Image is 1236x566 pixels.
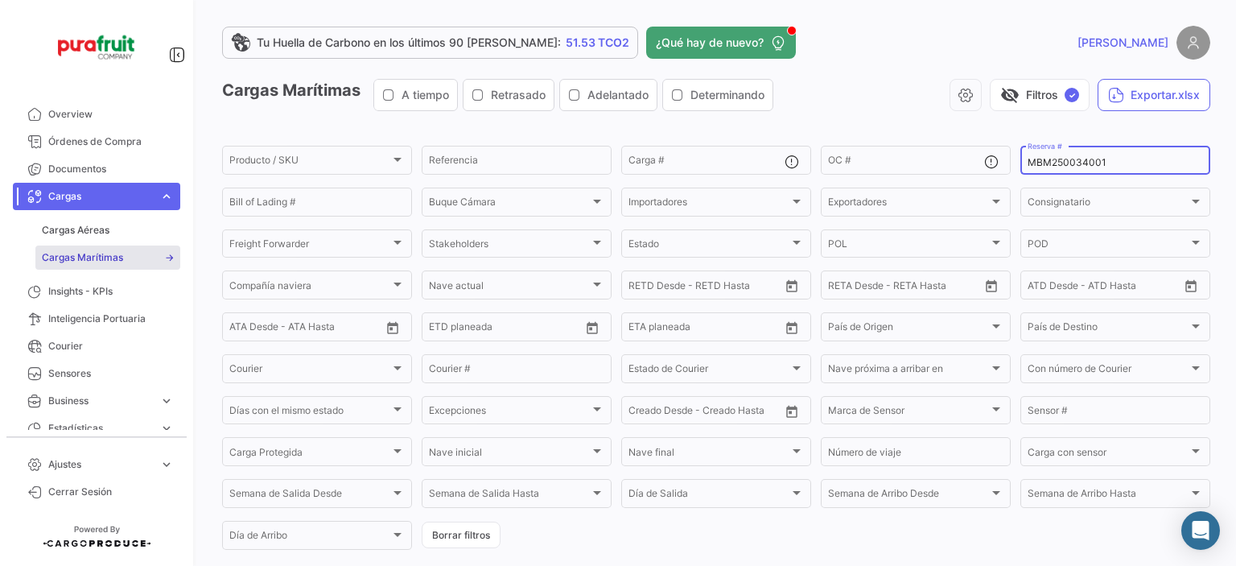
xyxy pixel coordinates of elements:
span: Stakeholders [429,241,590,252]
span: País de Destino [1028,324,1189,335]
span: Cargas [48,189,153,204]
button: Open calendar [979,274,1003,298]
span: A tiempo [402,87,449,103]
span: Órdenes de Compra [48,134,174,149]
span: ¿Qué hay de nuevo? [656,35,764,51]
span: Carga Protegida [229,449,390,461]
span: visibility_off [1000,85,1020,105]
span: Ajustes [48,457,153,472]
span: Adelantado [587,87,649,103]
span: Nave actual [429,282,590,293]
input: ATD Hasta [1090,282,1162,293]
button: Open calendar [780,316,804,340]
a: Tu Huella de Carbono en los últimos 90 [PERSON_NAME]:51.53 TCO2 [222,27,638,59]
span: expand_more [159,457,174,472]
span: POD [1028,241,1189,252]
input: Desde [429,324,458,335]
span: Nave inicial [429,449,590,461]
span: Marca de Sensor [828,407,989,419]
span: Sensores [48,366,174,381]
button: Exportar.xlsx [1098,79,1210,111]
a: Overview [13,101,180,128]
span: Determinando [690,87,764,103]
input: Hasta [669,324,741,335]
button: Open calendar [780,274,804,298]
input: Hasta [669,282,741,293]
button: Determinando [663,80,772,110]
span: Semana de Salida Hasta [429,490,590,502]
input: Hasta [469,324,542,335]
span: Overview [48,107,174,122]
span: Inteligencia Portuaria [48,312,174,326]
span: Retrasado [491,87,546,103]
span: Cargas Marítimas [42,250,123,265]
span: Producto / SKU [229,157,390,168]
a: Sensores [13,360,180,387]
a: Órdenes de Compra [13,128,180,155]
span: Importadores [628,199,789,210]
a: Inteligencia Portuaria [13,305,180,333]
span: Business [48,394,153,408]
span: Courier [48,339,174,353]
button: visibility_offFiltros✓ [990,79,1090,111]
span: [PERSON_NAME] [1077,35,1168,51]
span: Courier [229,366,390,377]
input: Creado Hasta [704,407,777,419]
span: Semana de Arribo Hasta [1028,490,1189,502]
h3: Cargas Marítimas [222,79,778,111]
span: expand_more [159,189,174,204]
span: Estado [628,241,789,252]
img: Logo+PuraFruit.png [56,19,137,75]
button: ¿Qué hay de nuevo? [646,27,796,59]
input: Creado Desde [628,407,693,419]
img: placeholder-user.png [1176,26,1210,60]
span: Semana de Arribo Desde [828,490,989,502]
span: Compañía naviera [229,282,390,293]
button: Open calendar [1179,274,1203,298]
span: Estado de Courier [628,366,789,377]
button: Open calendar [580,316,604,340]
span: Estadísticas [48,421,153,436]
input: Desde [828,282,857,293]
span: Freight Forwarder [229,241,390,252]
span: Carga con sensor [1028,449,1189,461]
span: Nave próxima a arribar en [828,366,989,377]
a: Courier [13,333,180,360]
input: Hasta [868,282,941,293]
input: ATD Desde [1028,282,1078,293]
input: Desde [628,282,657,293]
span: Día de Salida [628,490,789,502]
a: Cargas Aéreas [35,218,180,242]
span: POL [828,241,989,252]
span: expand_more [159,421,174,436]
span: Tu Huella de Carbono en los últimos 90 [PERSON_NAME]: [257,35,561,51]
span: Semana de Salida Desde [229,490,390,502]
span: Excepciones [429,407,590,419]
a: Documentos [13,155,180,183]
span: Nave final [628,449,789,461]
button: Borrar filtros [422,522,501,548]
input: ATA Hasta [290,324,362,335]
span: País de Origen [828,324,989,335]
span: Cerrar Sesión [48,485,174,499]
button: Open calendar [381,316,405,340]
span: Documentos [48,162,174,176]
span: Consignatario [1028,199,1189,210]
span: expand_more [159,394,174,408]
span: 51.53 TCO2 [566,35,629,51]
a: Insights - KPIs [13,278,180,305]
span: Buque Cámara [429,199,590,210]
button: Open calendar [780,399,804,423]
span: Día de Arribo [229,532,390,543]
span: Exportadores [828,199,989,210]
span: Insights - KPIs [48,284,174,299]
span: ✓ [1065,88,1079,102]
input: ATA Desde [229,324,278,335]
span: Con número de Courier [1028,366,1189,377]
button: Adelantado [560,80,657,110]
span: Cargas Aéreas [42,223,109,238]
button: A tiempo [374,80,457,110]
a: Cargas Marítimas [35,246,180,270]
span: Días con el mismo estado [229,407,390,419]
button: Retrasado [463,80,554,110]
